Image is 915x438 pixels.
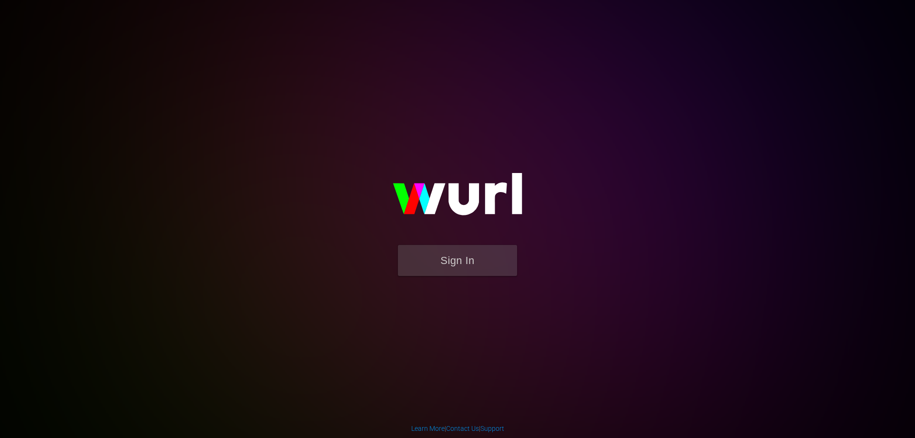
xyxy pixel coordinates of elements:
a: Learn More [411,425,445,432]
div: | | [411,424,504,433]
a: Support [480,425,504,432]
button: Sign In [398,245,517,276]
img: wurl-logo-on-black-223613ac3d8ba8fe6dc639794a292ebdb59501304c7dfd60c99c58986ef67473.svg [362,153,553,245]
a: Contact Us [446,425,479,432]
